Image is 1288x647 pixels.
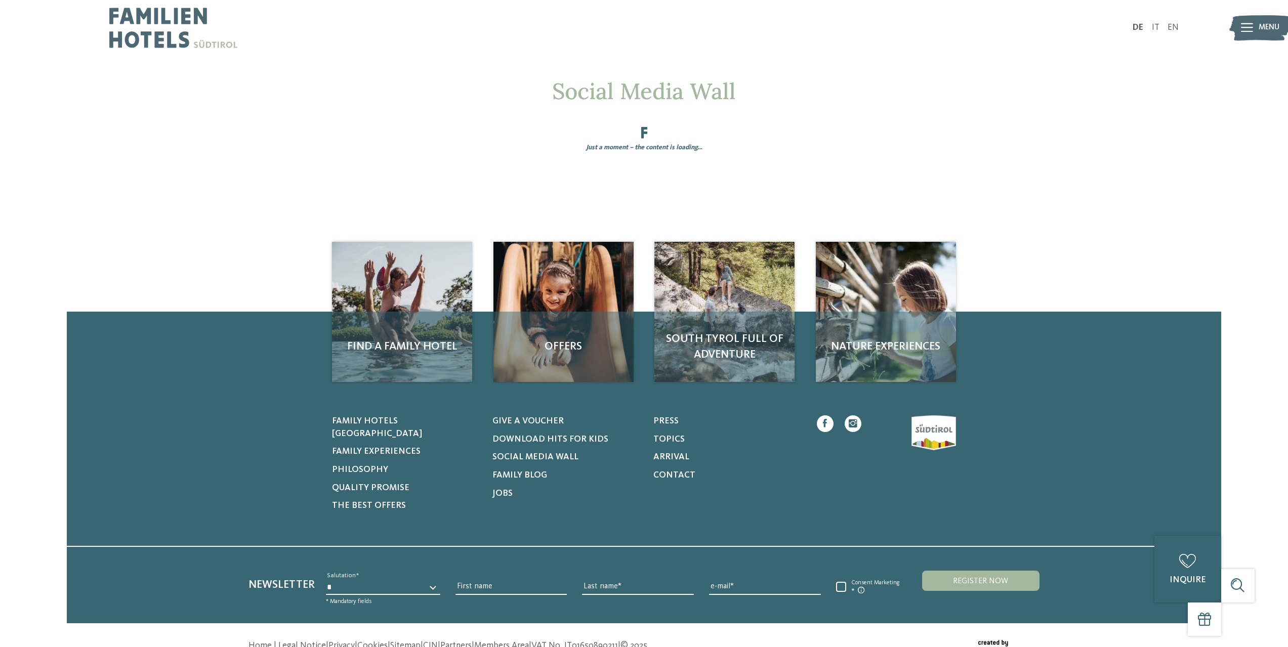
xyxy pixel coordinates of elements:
font: * Mandatory fields [326,598,371,605]
a: Family Experiences [332,446,479,458]
font: Nature experiences [831,341,940,352]
a: Social Media Wall Find a family hotel [332,242,472,382]
a: Social Media Wall Offers [493,242,634,382]
font: Topics [653,435,685,444]
font: Give a voucher [492,417,564,425]
font: Download hits for kids [492,435,608,444]
font: contact [653,471,695,480]
a: Family Blog [492,469,639,482]
a: Social Media Wall Nature experiences [816,242,956,382]
a: The best offers [332,500,479,512]
font: Jobs [492,489,513,498]
a: Give a voucher [492,415,639,428]
font: The best offers [332,501,406,510]
img: Social Media Wall [332,242,472,382]
font: Just a moment – ​​the content is loading… [586,144,702,151]
a: Jobs [492,488,639,500]
font: inquire [1170,576,1206,584]
a: Social Media Wall [492,451,639,464]
font: Family Experiences [332,447,421,456]
font: Register now [953,577,1008,585]
font: Family hotels [GEOGRAPHIC_DATA] [332,417,422,438]
a: inquire [1154,536,1221,602]
font: Quality promise [332,484,409,492]
button: Register now [922,571,1040,591]
a: Quality promise [332,482,479,495]
font: Offers [545,341,582,352]
img: Social Media Wall [816,242,956,382]
img: Social Media Wall [493,242,634,382]
a: press [653,415,800,428]
font: menu [1259,23,1279,31]
font: press [653,417,679,425]
font: Newsletter [248,579,315,590]
a: DE [1133,23,1143,32]
font: Social Media Wall [552,77,736,105]
a: Family hotels [GEOGRAPHIC_DATA] [332,415,479,440]
a: philosophy [332,464,479,477]
img: Social Media Wall [654,242,795,382]
font: Social Media Wall [492,453,578,461]
font: South Tyrol full of adventure [666,333,783,360]
a: IT [1152,23,1159,32]
font: Arrival [653,453,689,461]
a: Topics [653,434,800,446]
a: Download hits for kids [492,434,639,446]
a: Social Media Wall South Tyrol full of adventure [654,242,795,382]
a: contact [653,469,800,482]
a: Arrival [653,451,800,464]
font: philosophy [332,465,388,474]
font: Consent Marketing [851,580,899,586]
font: Find a family hotel [347,341,458,352]
a: EN [1168,23,1179,32]
font: Family Blog [492,471,547,480]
